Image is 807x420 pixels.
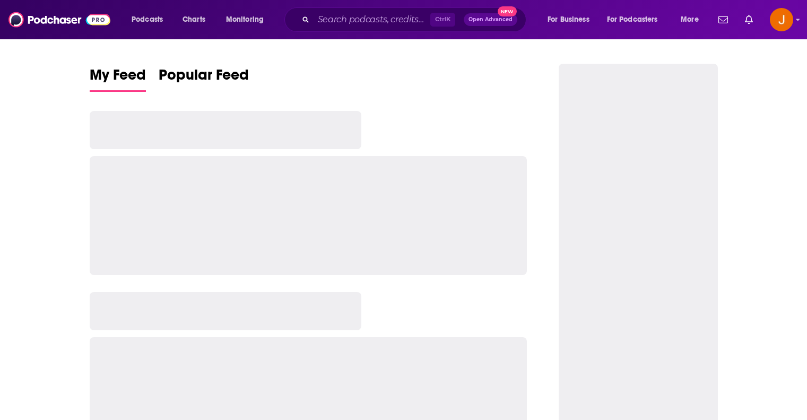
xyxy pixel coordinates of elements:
button: open menu [540,11,603,28]
span: Logged in as justine87181 [770,8,793,31]
button: open menu [219,11,277,28]
button: Open AdvancedNew [464,13,517,26]
img: Podchaser - Follow, Share and Rate Podcasts [8,10,110,30]
a: My Feed [90,66,146,92]
a: Show notifications dropdown [741,11,757,29]
button: open menu [673,11,712,28]
span: Open Advanced [468,17,513,22]
span: Charts [183,12,205,27]
a: Popular Feed [159,66,249,92]
img: User Profile [770,8,793,31]
span: Popular Feed [159,66,249,90]
span: New [498,6,517,16]
span: My Feed [90,66,146,90]
span: Podcasts [132,12,163,27]
button: open menu [124,11,177,28]
button: Show profile menu [770,8,793,31]
button: open menu [600,11,673,28]
span: Monitoring [226,12,264,27]
span: Ctrl K [430,13,455,27]
span: More [681,12,699,27]
a: Show notifications dropdown [714,11,732,29]
div: Search podcasts, credits, & more... [294,7,536,32]
span: For Podcasters [607,12,658,27]
span: For Business [548,12,589,27]
a: Charts [176,11,212,28]
input: Search podcasts, credits, & more... [314,11,430,28]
